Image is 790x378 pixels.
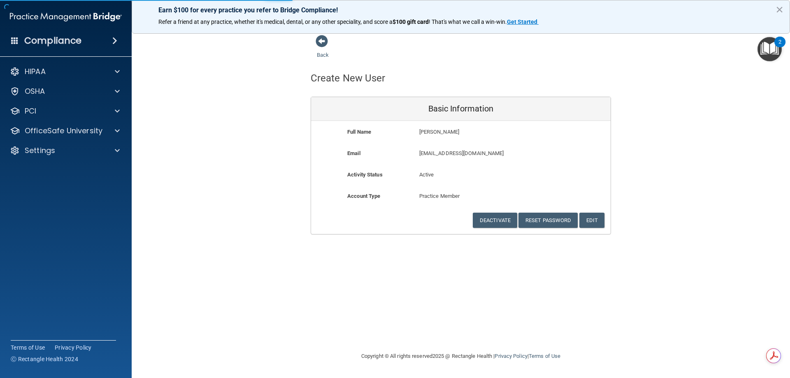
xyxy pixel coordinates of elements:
a: Privacy Policy [55,343,92,352]
button: Open Resource Center, 2 new notifications [757,37,782,61]
span: ! That's what we call a win-win. [429,19,507,25]
strong: Get Started [507,19,537,25]
p: OSHA [25,86,45,96]
a: OfficeSafe University [10,126,120,136]
p: Earn $100 for every practice you refer to Bridge Compliance! [158,6,763,14]
a: Privacy Policy [495,353,527,359]
h4: Create New User [311,73,386,83]
img: PMB logo [10,9,122,25]
p: [PERSON_NAME] [419,127,551,137]
button: Reset Password [518,213,578,228]
a: OSHA [10,86,120,96]
div: Copyright © All rights reserved 2025 @ Rectangle Health | | [311,343,611,369]
span: Ⓒ Rectangle Health 2024 [11,355,78,363]
strong: $100 gift card [393,19,429,25]
a: HIPAA [10,67,120,77]
b: Full Name [347,129,371,135]
b: Activity Status [347,172,383,178]
button: Edit [579,213,604,228]
div: Basic Information [311,97,611,121]
p: Settings [25,146,55,155]
p: [EMAIL_ADDRESS][DOMAIN_NAME] [419,148,551,158]
p: Active [419,170,503,180]
a: Settings [10,146,120,155]
button: Close [776,3,783,16]
p: OfficeSafe University [25,126,102,136]
button: Deactivate [473,213,517,228]
iframe: Drift Widget Chat Controller [648,320,780,352]
b: Account Type [347,193,380,199]
p: HIPAA [25,67,46,77]
b: Email [347,150,360,156]
a: Terms of Use [11,343,45,352]
a: Get Started [507,19,539,25]
h4: Compliance [24,35,81,46]
span: Refer a friend at any practice, whether it's medical, dental, or any other speciality, and score a [158,19,393,25]
div: 2 [778,42,781,53]
p: Practice Member [419,191,503,201]
p: PCI [25,106,36,116]
a: Back [317,42,329,58]
a: Terms of Use [529,353,560,359]
a: PCI [10,106,120,116]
